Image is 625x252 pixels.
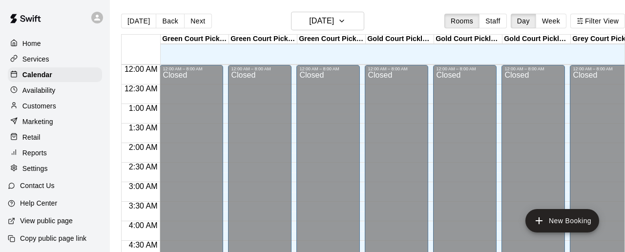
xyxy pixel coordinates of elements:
div: 12:00 AM – 8:00 AM [231,66,289,71]
p: Help Center [20,198,57,208]
span: 2:00 AM [126,143,160,151]
span: 2:30 AM [126,163,160,171]
a: Calendar [8,67,102,82]
a: Customers [8,99,102,113]
p: Settings [22,164,48,173]
span: 3:30 AM [126,202,160,210]
a: Retail [8,130,102,145]
p: Home [22,39,41,48]
p: Customers [22,101,56,111]
button: Rooms [444,14,479,28]
p: Calendar [22,70,52,80]
button: add [525,209,599,232]
div: 12:00 AM – 8:00 AM [163,66,220,71]
button: Staff [479,14,507,28]
p: Reports [22,148,47,158]
button: Day [511,14,536,28]
div: Green Court Pickleball #1 [161,35,229,44]
span: 12:00 AM [122,65,160,73]
span: 3:00 AM [126,182,160,190]
button: [DATE] [291,12,364,30]
div: Gold Court Pickleball #1 [366,35,434,44]
h6: [DATE] [309,14,334,28]
button: Next [184,14,211,28]
a: Marketing [8,114,102,129]
button: [DATE] [121,14,156,28]
p: Services [22,54,49,64]
p: View public page [20,216,73,226]
a: Availability [8,83,102,98]
a: Home [8,36,102,51]
span: 12:30 AM [122,84,160,93]
a: Services [8,52,102,66]
a: Reports [8,146,102,160]
span: 4:30 AM [126,241,160,249]
p: Marketing [22,117,53,126]
button: Filter View [570,14,625,28]
div: Green Court Pickleball #3 [297,35,366,44]
div: 12:00 AM – 8:00 AM [504,66,562,71]
p: Copy public page link [20,233,86,243]
p: Retail [22,132,41,142]
div: Green Court Pickleball #2 [229,35,297,44]
button: Week [536,14,566,28]
button: Back [156,14,185,28]
div: Gold Court Pickleball #2 [434,35,502,44]
span: 4:00 AM [126,221,160,230]
div: Gold Court Pickleball #3 [502,35,571,44]
div: 12:00 AM – 8:00 AM [368,66,425,71]
p: Contact Us [20,181,55,190]
span: 1:30 AM [126,124,160,132]
a: Settings [8,161,102,176]
div: 12:00 AM – 8:00 AM [436,66,494,71]
p: Availability [22,85,56,95]
span: 1:00 AM [126,104,160,112]
div: 12:00 AM – 8:00 AM [299,66,357,71]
